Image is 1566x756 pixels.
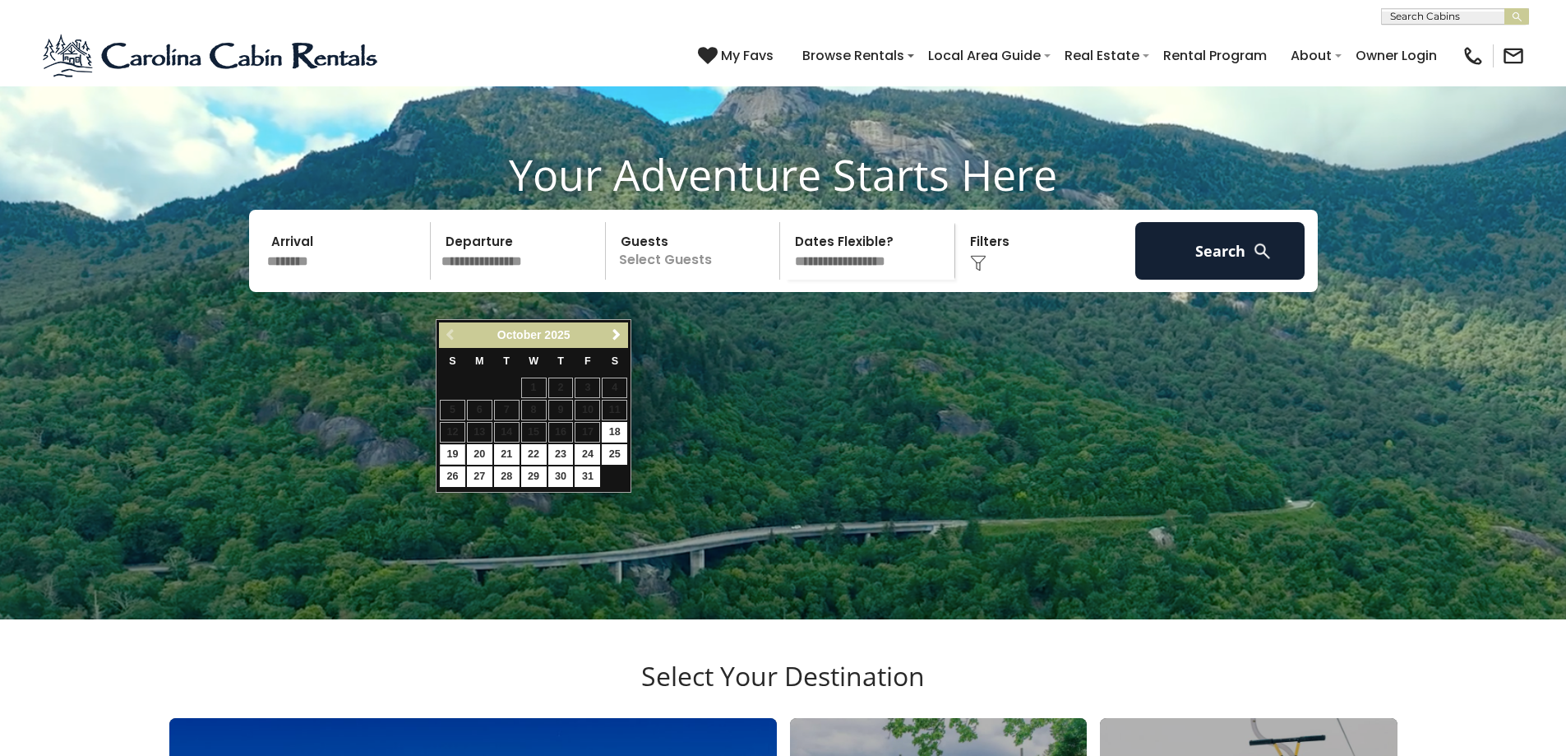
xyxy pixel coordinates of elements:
a: About [1282,41,1340,70]
span: My Favs [721,45,774,66]
span: Sunday [449,355,455,367]
a: Local Area Guide [920,41,1049,70]
a: Next [606,325,626,346]
a: 22 [521,444,547,465]
img: search-regular-white.png [1252,241,1273,262]
span: Saturday [612,355,618,367]
a: My Favs [698,45,778,67]
button: Search [1135,222,1305,280]
a: 18 [602,422,627,443]
span: Friday [584,355,591,367]
img: Blue-2.png [41,31,382,81]
a: 27 [467,466,492,487]
a: 19 [440,444,465,465]
span: Tuesday [503,355,510,367]
span: Monday [475,355,484,367]
p: Select Guests [611,222,780,280]
a: 24 [575,444,600,465]
span: Thursday [557,355,564,367]
h1: Your Adventure Starts Here [12,149,1554,200]
a: Rental Program [1155,41,1275,70]
a: 29 [521,466,547,487]
span: 2025 [544,328,570,341]
a: Real Estate [1056,41,1148,70]
a: Owner Login [1347,41,1445,70]
a: 28 [494,466,520,487]
a: 31 [575,466,600,487]
a: 25 [602,444,627,465]
a: 20 [467,444,492,465]
a: 23 [548,444,574,465]
a: 30 [548,466,574,487]
img: filter--v1.png [970,255,986,271]
h3: Select Your Destination [167,661,1400,718]
span: Next [610,328,623,341]
a: 26 [440,466,465,487]
span: Wednesday [529,355,538,367]
img: mail-regular-black.png [1502,44,1525,67]
span: October [497,328,542,341]
a: Browse Rentals [794,41,912,70]
img: phone-regular-black.png [1462,44,1485,67]
a: 21 [494,444,520,465]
